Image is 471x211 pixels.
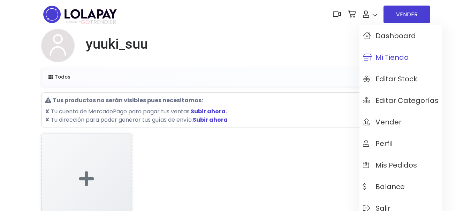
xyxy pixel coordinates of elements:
a: Subir ahora [193,116,228,124]
li: ✘ Tu dirección para poder generar tus guías de envío. [45,116,426,124]
span: Dashboard [363,32,416,40]
a: Subir ahora. [191,107,227,115]
img: logo [41,3,119,25]
span: TRENDIER [65,19,116,25]
a: Editar Stock [359,68,442,90]
a: Balance [359,176,442,197]
h1: yuuki_suu [86,36,148,52]
a: Vender [359,111,442,133]
span: Balance [363,183,405,190]
span: Vender [363,118,402,126]
span: Editar Stock [363,75,417,83]
a: Dashboard [359,25,442,47]
span: Editar Categorías [363,97,439,104]
span: GO [81,18,90,26]
a: Todos [44,71,75,83]
span: Mis pedidos [363,161,417,169]
a: Mi tienda [359,47,442,68]
span: Mi tienda [363,54,409,61]
span: Perfil [363,140,393,147]
li: ✘ Tu cuenta de MercadoPago para pagar tus ventas. [45,107,426,116]
a: Mis pedidos [359,154,442,176]
a: VENDER [383,6,430,23]
span: POWERED BY [65,20,81,24]
a: yuuki_suu [80,36,148,52]
a: Perfil [359,133,442,154]
strong: Tus productos no serán visibles pues necesitamos: [53,96,203,104]
a: Editar Categorías [359,90,442,111]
